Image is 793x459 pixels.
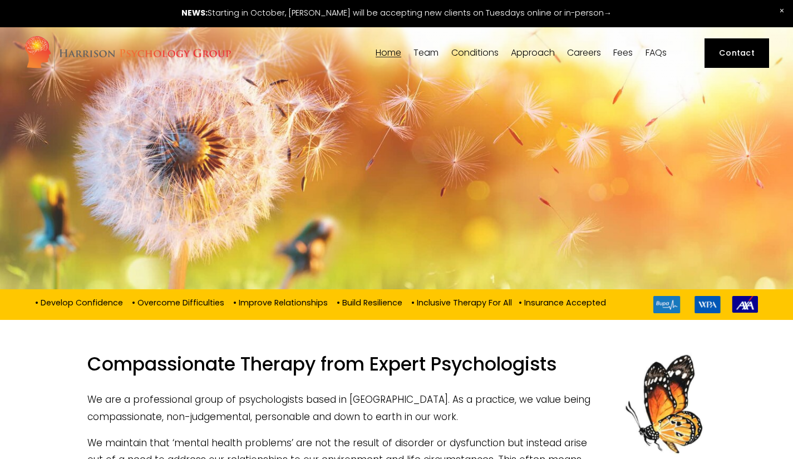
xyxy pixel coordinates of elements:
img: Harrison Psychology Group [24,35,232,71]
h1: Compassionate Therapy from Expert Psychologists [87,353,706,382]
a: Home [376,48,401,58]
a: folder dropdown [451,48,499,58]
a: Careers [567,48,601,58]
p: • Develop Confidence • Overcome Difficulties • Improve Relationships • Build Resilience • Inclusi... [35,296,606,308]
span: Team [413,48,439,57]
p: We are a professional group of psychologists based in [GEOGRAPHIC_DATA]. As a practice, we value ... [87,391,706,425]
span: Approach [511,48,555,57]
a: folder dropdown [413,48,439,58]
a: Contact [705,38,770,67]
a: Fees [613,48,633,58]
span: Conditions [451,48,499,57]
a: FAQs [646,48,667,58]
a: folder dropdown [511,48,555,58]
